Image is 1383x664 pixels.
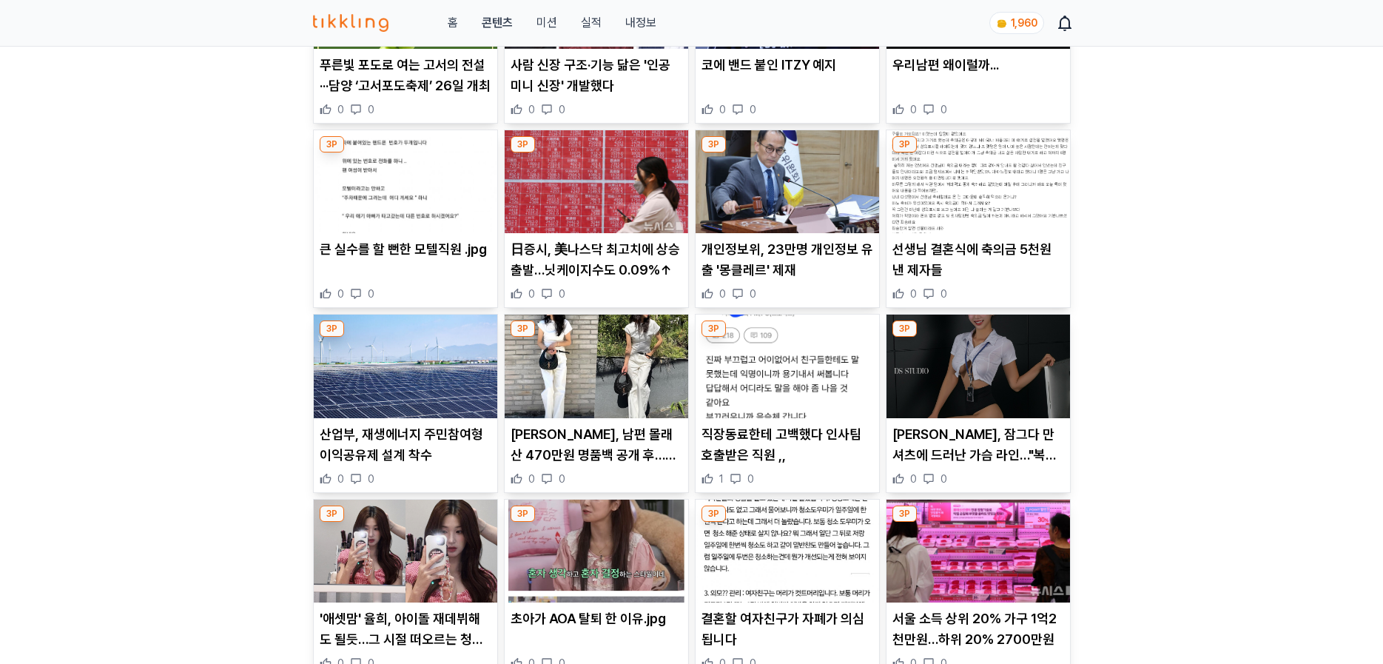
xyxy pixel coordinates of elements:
img: 직장동료한테 고백했다 인사팀 호출받은 직원 ,, [696,315,879,418]
p: 결혼할 여자친구가 자폐가 의심됩니다 [701,608,873,650]
div: 3P 손연재, 남편 몰래 산 470만원 명품백 공개 후…또 다른 변신으로 확 달라진 분위기 [PERSON_NAME], 남편 몰래 산 470만원 명품백 공개 후…또 다른 변신으... [504,314,689,493]
button: 미션 [536,14,557,32]
p: 선생님 결혼식에 축의금 5천원 낸 제자들 [892,239,1064,281]
span: 0 [528,102,535,117]
a: 홈 [448,14,458,32]
img: 손연재, 남편 몰래 산 470만원 명품백 공개 후…또 다른 변신으로 확 달라진 분위기 [505,315,688,418]
div: 3P 개인정보위, 23만명 개인정보 유출 '몽클레르' 제재 개인정보위, 23만명 개인정보 유출 '몽클레르' 제재 0 0 [695,130,880,309]
div: 3P 맹승지, 잠그다 만 셔츠에 드러난 가슴 라인…"복장이 이래도 됩니까" 깜짝 [PERSON_NAME], 잠그다 만 셔츠에 드러난 가슴 라인…"복장이 이래도 됩니까" 깜짝 0 0 [886,314,1071,493]
p: 산업부, 재생에너지 주민참여형 이익공유제 설계 착수 [320,424,491,466]
span: 0 [750,102,756,117]
p: 개인정보위, 23만명 개인정보 유출 '몽클레르' 제재 [701,239,873,281]
a: 콘텐츠 [482,14,513,32]
div: 3P [701,136,726,152]
p: 초아가 AOA 탈퇴 한 이유.jpg [511,608,682,629]
img: 개인정보위, 23만명 개인정보 유출 '몽클레르' 제재 [696,130,879,234]
img: '애셋맘' 율희, 아이돌 재데뷔해도 될듯…그 시절 떠오르는 청순X큐티 미모 [314,500,497,603]
span: 1,960 [1011,17,1037,29]
span: 0 [940,102,947,117]
p: 코에 밴드 붙인 ITZY 예지 [701,55,873,76]
div: 3P [701,321,726,337]
p: 사람 신장 구조·기능 닮은 '인공 미니 신장' 개발했다 [511,55,682,96]
span: 0 [528,286,535,301]
div: 3P 큰 실수를 할 뻔한 모텔직원 .jpg 큰 실수를 할 뻔한 모텔직원 .jpg 0 0 [313,130,498,309]
div: 3P 선생님 결혼식에 축의금 5천원 낸 제자들 선생님 결혼식에 축의금 5천원 낸 제자들 0 0 [886,130,1071,309]
span: 0 [910,286,917,301]
span: 0 [368,102,374,117]
div: 3P [320,136,344,152]
span: 0 [750,286,756,301]
div: 3P [320,506,344,522]
span: 0 [719,102,726,117]
span: 0 [559,472,565,486]
p: 日증시, 美나스닥 최고치에 상승 출발…닛케이지수도 0.09%↑ [511,239,682,281]
a: 내정보 [625,14,656,32]
span: 0 [528,472,535,486]
img: coin [996,18,1008,30]
a: coin 1,960 [989,12,1041,34]
span: 0 [559,286,565,301]
img: 선생님 결혼식에 축의금 5천원 낸 제자들 [886,130,1070,234]
img: 日증시, 美나스닥 최고치에 상승 출발…닛케이지수도 0.09%↑ [505,130,688,234]
div: 3P [892,136,917,152]
p: [PERSON_NAME], 잠그다 만 셔츠에 드러난 가슴 라인…"복장이 이래도 됩니까" 깜짝 [892,424,1064,466]
div: 3P [320,321,344,337]
span: 0 [910,102,917,117]
span: 0 [337,102,344,117]
div: 3P [511,136,535,152]
p: [PERSON_NAME], 남편 몰래 산 470만원 명품백 공개 후…또 다른 변신으로 확 달라진 분위기 [511,424,682,466]
p: 푸른빛 포도로 여는 고서의 전설···담양 ‘고서포도축제’ 26일 개최 [320,55,491,96]
img: 서울 소득 상위 20% 가구 1억2천만원…하위 20% 2700만원 [886,500,1070,603]
div: 3P [892,321,917,337]
div: 3P [511,506,535,522]
span: 0 [368,286,374,301]
img: 티끌링 [313,14,389,32]
div: 3P [511,321,535,337]
p: 우리남편 왜이럴까... [892,55,1064,76]
span: 0 [368,472,374,486]
img: 결혼할 여자친구가 자폐가 의심됩니다 [696,500,879,603]
div: 3P [892,506,917,522]
span: 0 [337,286,344,301]
span: 0 [747,472,754,486]
span: 1 [719,472,724,486]
p: 큰 실수를 할 뻔한 모텔직원 .jpg [320,239,491,260]
img: 맹승지, 잠그다 만 셔츠에 드러난 가슴 라인…"복장이 이래도 됩니까" 깜짝 [886,315,1070,418]
div: 3P 日증시, 美나스닥 최고치에 상승 출발…닛케이지수도 0.09%↑ 日증시, 美나스닥 최고치에 상승 출발…닛케이지수도 0.09%↑ 0 0 [504,130,689,309]
p: '애셋맘' 율희, 아이돌 재데뷔해도 될듯…그 시절 떠오르는 청순X큐티 미모 [320,608,491,650]
img: 산업부, 재생에너지 주민참여형 이익공유제 설계 착수 [314,315,497,418]
p: 서울 소득 상위 20% 가구 1억2천만원…하위 20% 2700만원 [892,608,1064,650]
img: 큰 실수를 할 뻔한 모텔직원 .jpg [314,130,497,234]
div: 3P [701,506,726,522]
span: 0 [337,472,344,486]
span: 0 [559,102,565,117]
img: 초아가 AOA 탈퇴 한 이유.jpg [505,500,688,603]
span: 0 [910,472,917,486]
div: 3P 산업부, 재생에너지 주민참여형 이익공유제 설계 착수 산업부, 재생에너지 주민참여형 이익공유제 설계 착수 0 0 [313,314,498,493]
span: 0 [940,286,947,301]
span: 0 [940,472,947,486]
span: 0 [719,286,726,301]
p: 직장동료한테 고백했다 인사팀 호출받은 직원 ,, [701,424,873,466]
a: 실적 [581,14,602,32]
div: 3P 직장동료한테 고백했다 인사팀 호출받은 직원 ,, 직장동료한테 고백했다 인사팀 호출받은 직원 ,, 1 0 [695,314,880,493]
